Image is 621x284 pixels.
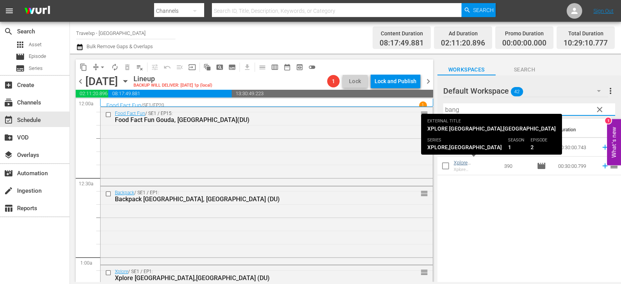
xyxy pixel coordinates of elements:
[454,119,500,141] th: Title
[375,74,416,88] div: Lock and Publish
[454,148,498,153] div: Xplore [GEOGRAPHIC_DATA],[GEOGRAPHIC_DATA]
[564,28,608,39] div: Total Duration
[115,269,128,274] a: Xplore
[80,63,87,71] span: content_copy
[188,63,196,71] span: input
[29,41,42,49] span: Asset
[454,167,498,172] div: Xplore [GEOGRAPHIC_DATA],[GEOGRAPHIC_DATA]
[420,189,428,198] span: reorder
[606,82,615,100] button: more_vert
[296,63,304,71] span: preview_outlined
[115,190,390,203] div: / SE1 / EP1:
[92,63,100,71] span: compress
[380,39,424,48] span: 08:17:49.881
[136,63,144,71] span: playlist_remove_outlined
[555,157,598,175] td: 00:30:00.799
[115,269,390,282] div: / SE1 / EP1:
[454,141,497,170] a: Xplore [GEOGRAPHIC_DATA],[GEOGRAPHIC_DATA] (DU)
[346,77,364,85] span: Lock
[443,80,608,102] div: Default Workspace
[19,2,56,20] img: ans4CAIJ8jUAAAAAAAAAAAAAAAAAAAAAAAAgQb4GAAAAAAAAAAAAAAAAAAAAAAAAJMjXAAAAAAAAAAAAAAAAAAAAAAAAgAT5G...
[532,119,553,141] th: Type
[16,52,25,61] span: Episode
[111,63,119,71] span: autorenew_outlined
[423,77,433,86] span: chevron_right
[238,59,253,75] span: Download as CSV
[226,61,238,73] span: Create Series Block
[198,59,213,75] span: Refresh All Search Blocks
[420,110,428,118] button: reorder
[437,65,496,75] span: Workspaces
[293,61,306,73] span: View Backup
[555,138,598,157] td: 00:30:00.743
[606,86,615,96] span: more_vert
[115,274,390,282] div: Xplore [GEOGRAPHIC_DATA],[GEOGRAPHIC_DATA] (DU)
[496,65,554,75] span: Search
[106,102,141,108] a: Food Fact Fun
[143,103,153,108] p: SE1 /
[29,52,46,60] span: Episode
[595,105,604,114] span: clear
[4,27,13,36] span: Search
[593,103,605,115] button: clear
[85,44,153,49] span: Bulk Remove Gaps & Overlaps
[454,160,497,189] a: Xplore [GEOGRAPHIC_DATA],[GEOGRAPHIC_DATA] (DU)
[228,63,236,71] span: subtitles_outlined
[203,63,211,71] span: auto_awesome_motion_outlined
[420,268,428,276] button: reorder
[511,84,523,100] span: 42
[16,40,25,49] span: Asset
[609,161,619,170] span: reorder
[327,78,340,84] span: 1
[216,63,224,71] span: pageview_outlined
[553,119,600,141] th: Duration
[593,8,614,14] a: Sign Out
[77,61,90,73] span: Copy Lineup
[461,3,496,17] button: Search
[161,61,173,73] span: Revert to Primary Episode
[85,75,118,88] div: [DATE]
[134,75,212,83] div: Lineup
[213,61,226,73] span: Create Search Block
[501,157,534,175] td: 390
[500,119,532,141] th: Ext. ID
[232,90,433,98] span: 13:30:49.223
[605,117,611,124] div: 1
[76,77,85,86] span: chevron_left
[4,150,13,160] span: Overlays
[99,63,106,71] span: arrow_drop_down
[16,64,25,73] span: Series
[441,28,485,39] div: Ad Duration
[4,186,13,195] span: Ingestion
[134,61,146,73] span: Clear Lineup
[4,169,13,178] span: Automation
[601,143,609,152] svg: Add to Schedule
[501,138,534,157] td: 389
[253,59,269,75] span: Day Calendar View
[601,162,609,170] svg: Add to Schedule
[371,74,420,88] button: Lock and Publish
[537,143,546,152] span: movie
[115,195,390,203] div: Backpack [GEOGRAPHIC_DATA], [GEOGRAPHIC_DATA] (DU)
[422,103,424,108] p: 1
[186,61,198,73] span: Update Metadata from Key Asset
[146,59,161,75] span: Customize Events
[306,61,318,73] span: 24 hours Lineup View is OFF
[4,133,13,142] span: VOD
[4,80,13,90] span: Create
[108,90,232,98] span: 08:17:49.881
[115,111,390,124] div: / SE1 / EP15:
[283,63,291,71] span: date_range_outlined
[473,3,494,17] span: Search
[607,119,621,165] button: Open Feedback Widget
[115,116,390,124] div: Food Fact Fun Gouda, [GEOGRAPHIC_DATA](DU)
[502,28,546,39] div: Promo Duration
[564,39,608,48] span: 10:29:10.777
[502,39,546,48] span: 00:00:00.000
[380,28,424,39] div: Content Duration
[5,6,14,16] span: menu
[115,190,134,195] a: Backpack
[76,90,108,98] span: 02:11:20.896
